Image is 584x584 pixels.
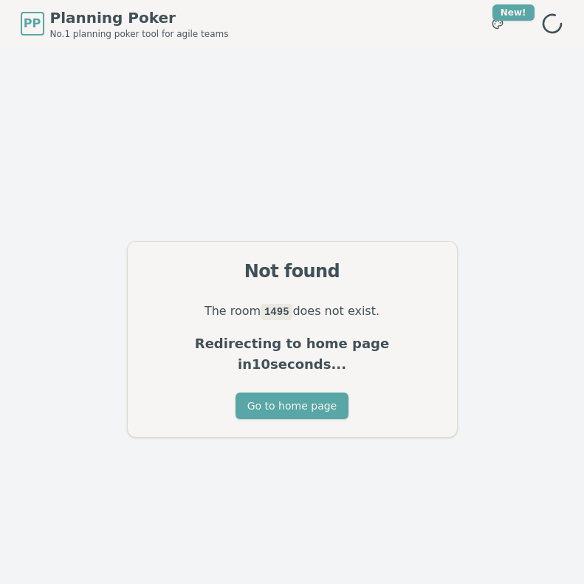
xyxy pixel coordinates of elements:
span: Planning Poker [50,7,229,28]
button: Go to home page [236,393,348,419]
div: Not found [145,259,439,283]
a: PPPlanning PokerNo.1 planning poker tool for agile teams [21,7,229,40]
code: 1495 [261,304,292,320]
span: PP [24,15,41,33]
p: Redirecting to home page in 10 seconds... [145,333,439,375]
div: New! [492,4,535,21]
button: New! [484,10,511,37]
p: The room does not exist. [145,301,439,322]
span: No.1 planning poker tool for agile teams [50,28,229,40]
